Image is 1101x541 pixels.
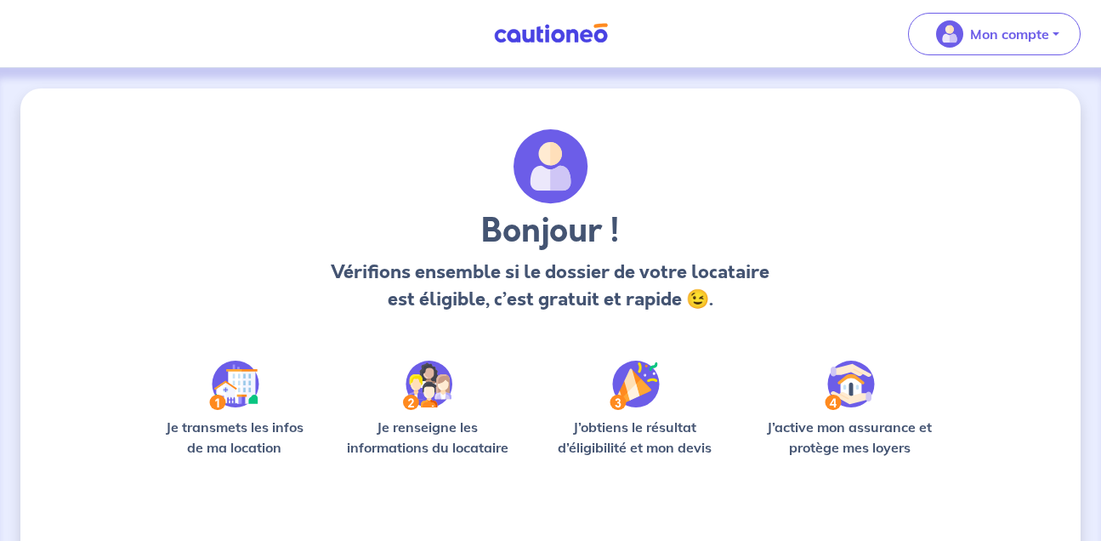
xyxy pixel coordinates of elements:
[825,361,875,410] img: /static/bfff1cf634d835d9112899e6a3df1a5d/Step-4.svg
[209,361,259,410] img: /static/90a569abe86eec82015bcaae536bd8e6/Step-1.svg
[610,361,660,410] img: /static/f3e743aab9439237c3e2196e4328bba9/Step-3.svg
[908,13,1081,55] button: illu_account_valid_menu.svgMon compte
[542,417,727,458] p: J’obtiens le résultat d’éligibilité et mon devis
[156,417,313,458] p: Je transmets les infos de ma location
[487,23,615,44] img: Cautioneo
[326,211,775,252] h3: Bonjour !
[403,361,452,410] img: /static/c0a346edaed446bb123850d2d04ad552/Step-2.svg
[326,259,775,313] p: Vérifions ensemble si le dossier de votre locataire est éligible, c’est gratuit et rapide 😉.
[970,24,1049,44] p: Mon compte
[936,20,963,48] img: illu_account_valid_menu.svg
[514,129,588,204] img: archivate
[340,417,515,458] p: Je renseigne les informations du locataire
[754,417,945,458] p: J’active mon assurance et protège mes loyers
